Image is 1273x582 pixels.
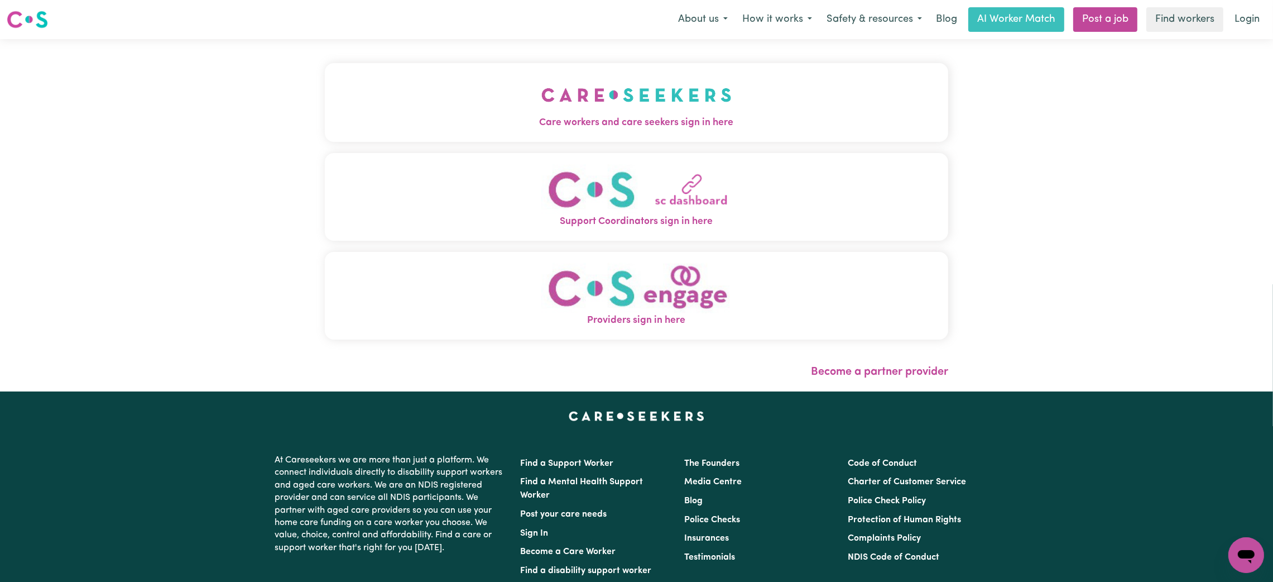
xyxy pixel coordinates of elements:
[7,7,48,32] a: Careseekers logo
[325,116,948,130] span: Care workers and care seekers sign in here
[684,553,735,562] a: Testimonials
[684,478,742,486] a: Media Centre
[1073,7,1137,32] a: Post a job
[848,553,939,562] a: NDIS Code of Conduct
[684,534,729,543] a: Insurances
[325,63,948,141] button: Care workers and care seekers sign in here
[1146,7,1223,32] a: Find workers
[325,313,948,328] span: Providers sign in here
[684,516,740,524] a: Police Checks
[521,478,643,500] a: Find a Mental Health Support Worker
[848,534,921,543] a: Complaints Policy
[521,459,614,468] a: Find a Support Worker
[325,153,948,241] button: Support Coordinators sign in here
[671,8,735,31] button: About us
[848,497,926,505] a: Police Check Policy
[819,8,929,31] button: Safety & resources
[811,366,948,378] a: Become a partner provider
[325,252,948,340] button: Providers sign in here
[929,7,964,32] a: Blog
[275,450,507,559] p: At Careseekers we are more than just a platform. We connect individuals directly to disability su...
[1228,537,1264,573] iframe: Button to launch messaging window, conversation in progress
[521,547,616,556] a: Become a Care Worker
[968,7,1064,32] a: AI Worker Match
[735,8,819,31] button: How it works
[1228,7,1266,32] a: Login
[325,214,948,229] span: Support Coordinators sign in here
[684,497,703,505] a: Blog
[7,9,48,30] img: Careseekers logo
[521,566,652,575] a: Find a disability support worker
[848,516,961,524] a: Protection of Human Rights
[569,412,704,421] a: Careseekers home page
[848,478,966,486] a: Charter of Customer Service
[521,510,607,519] a: Post your care needs
[521,529,549,538] a: Sign In
[848,459,917,468] a: Code of Conduct
[684,459,739,468] a: The Founders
